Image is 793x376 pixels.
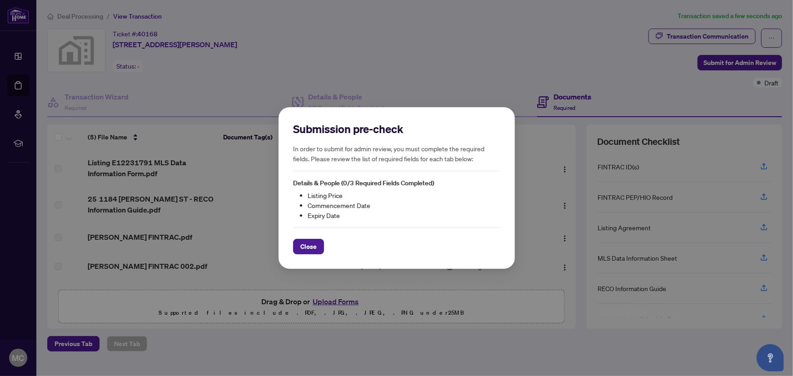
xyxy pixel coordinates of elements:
li: Expiry Date [308,210,500,220]
h5: In order to submit for admin review, you must complete the required fields. Please review the lis... [293,143,500,163]
li: Commencement Date [308,200,500,210]
button: Close [293,239,324,254]
li: Listing Price [308,190,500,200]
span: Details & People (0/3 Required Fields Completed) [293,179,434,187]
h2: Submission pre-check [293,122,500,136]
button: Open asap [757,344,784,371]
span: Close [300,239,317,254]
